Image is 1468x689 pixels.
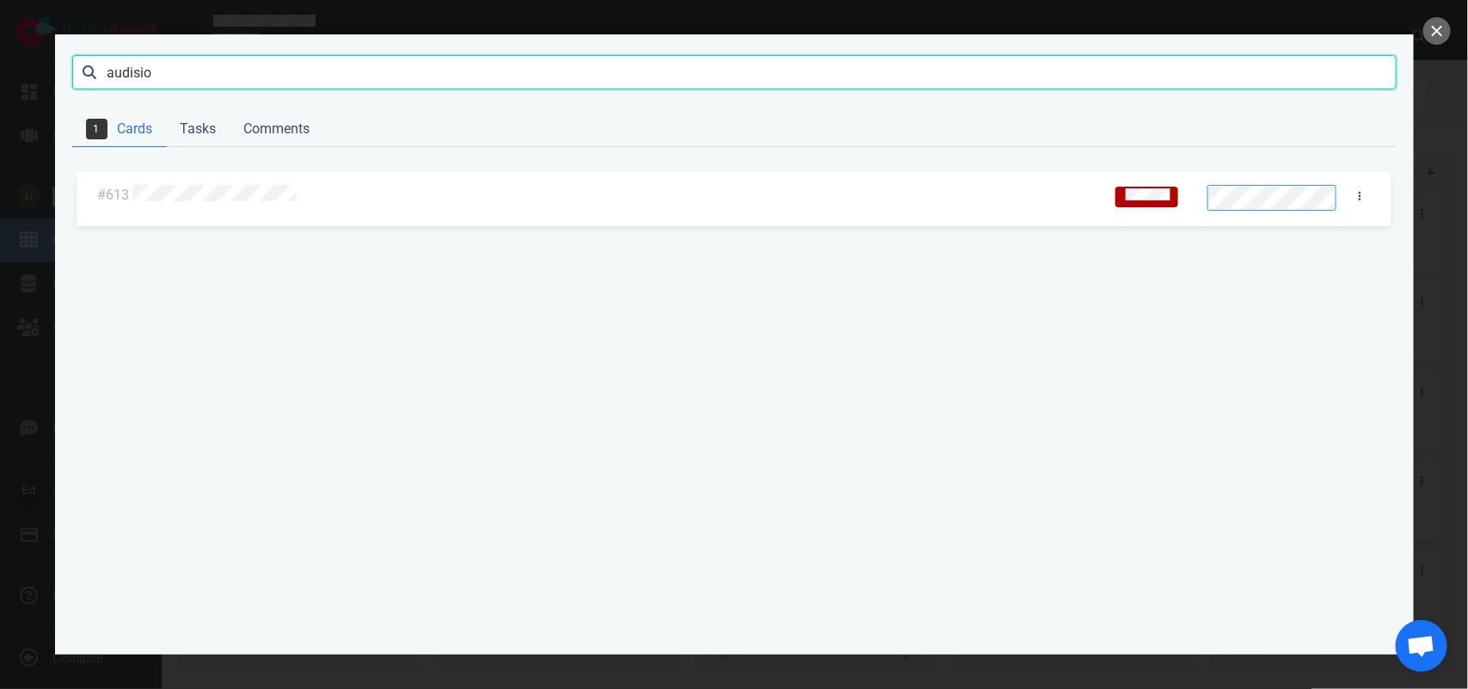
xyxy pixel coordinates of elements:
a: Tasks [167,112,230,147]
button: close [1423,17,1451,45]
input: Search cards, tasks, or comments with text or ids [72,55,1397,89]
span: 1 [86,119,107,139]
a: Aprire la chat [1396,620,1447,672]
a: Comments [230,112,324,147]
a: #613 [97,187,129,203]
a: Cards [72,112,167,147]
